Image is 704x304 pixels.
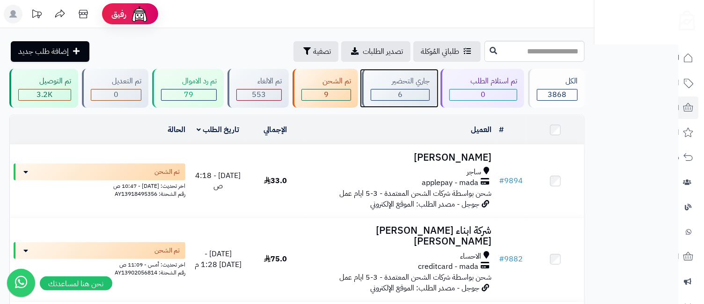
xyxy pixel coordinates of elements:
[308,225,492,247] h3: شركة ابناء [PERSON_NAME] [PERSON_NAME]
[370,282,479,294] span: جوجل - مصدر الطلب: الموقع الإلكتروني
[80,69,150,108] a: تم التعديل 0
[18,76,71,87] div: تم التوصيل
[37,89,53,100] span: 3.2K
[293,41,338,62] button: تصفية
[91,76,141,87] div: تم التعديل
[14,259,185,269] div: اخر تحديث: أمس - 11:09 ص
[499,124,504,135] a: #
[161,76,217,87] div: تم رد الاموال
[14,180,185,190] div: اخر تحديث: [DATE] - 10:47 ص
[467,167,481,178] span: ساجر
[226,69,291,108] a: تم الالغاء 553
[439,69,526,108] a: تم استلام الطلب 0
[25,5,48,26] a: تحديثات المنصة
[91,89,141,100] div: 0
[195,170,241,192] span: [DATE] - 4:18 ص
[114,89,118,100] span: 0
[339,272,491,283] span: شحن بواسطة شركات الشحن المعتمدة - 3-5 ايام عمل
[341,41,411,62] a: تصدير الطلبات
[313,46,331,57] span: تصفية
[339,188,491,199] span: شحن بواسطة شركات الشحن المعتمدة - 3-5 ايام عمل
[301,76,351,87] div: تم الشحن
[371,76,430,87] div: جاري التحضير
[195,248,242,270] span: [DATE] - [DATE] 1:28 م
[499,253,523,265] a: #9882
[168,124,185,135] a: الحالة
[130,5,149,23] img: ai-face.png
[460,251,481,262] span: الاحساء
[360,69,439,108] a: جاري التحضير 6
[11,41,89,62] a: إضافة طلب جديد
[471,124,491,135] a: العميل
[302,89,351,100] div: 9
[421,46,459,57] span: طلباتي المُوكلة
[450,89,517,100] div: 0
[111,8,126,20] span: رفيق
[537,76,578,87] div: الكل
[252,89,266,100] span: 553
[264,124,287,135] a: الإجمالي
[308,152,492,163] h3: [PERSON_NAME]
[499,175,523,186] a: #9894
[161,89,216,100] div: 79
[413,41,481,62] a: طلباتي المُوكلة
[264,175,287,186] span: 33.0
[150,69,226,108] a: تم رد الاموال 79
[418,261,478,272] span: creditcard - mada
[363,46,403,57] span: تصدير الطلبات
[673,7,695,30] img: logo
[197,124,239,135] a: تاريخ الطلب
[18,46,69,57] span: إضافة طلب جديد
[526,69,587,108] a: الكل3868
[237,89,281,100] div: 553
[481,89,486,100] span: 0
[371,89,429,100] div: 6
[154,167,180,177] span: تم الشحن
[115,190,185,198] span: رقم الشحنة: AY13918495356
[370,199,479,210] span: جوجل - مصدر الطلب: الموقع الإلكتروني
[449,76,517,87] div: تم استلام الطلب
[115,268,185,277] span: رقم الشحنة: AY13902056814
[264,253,287,265] span: 75.0
[548,89,567,100] span: 3868
[184,89,194,100] span: 79
[422,178,478,188] span: applepay - mada
[324,89,329,100] span: 9
[291,69,360,108] a: تم الشحن 9
[236,76,282,87] div: تم الالغاء
[398,89,403,100] span: 6
[19,89,71,100] div: 3221
[7,69,80,108] a: تم التوصيل 3.2K
[154,246,180,255] span: تم الشحن
[499,175,504,186] span: #
[499,253,504,265] span: #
